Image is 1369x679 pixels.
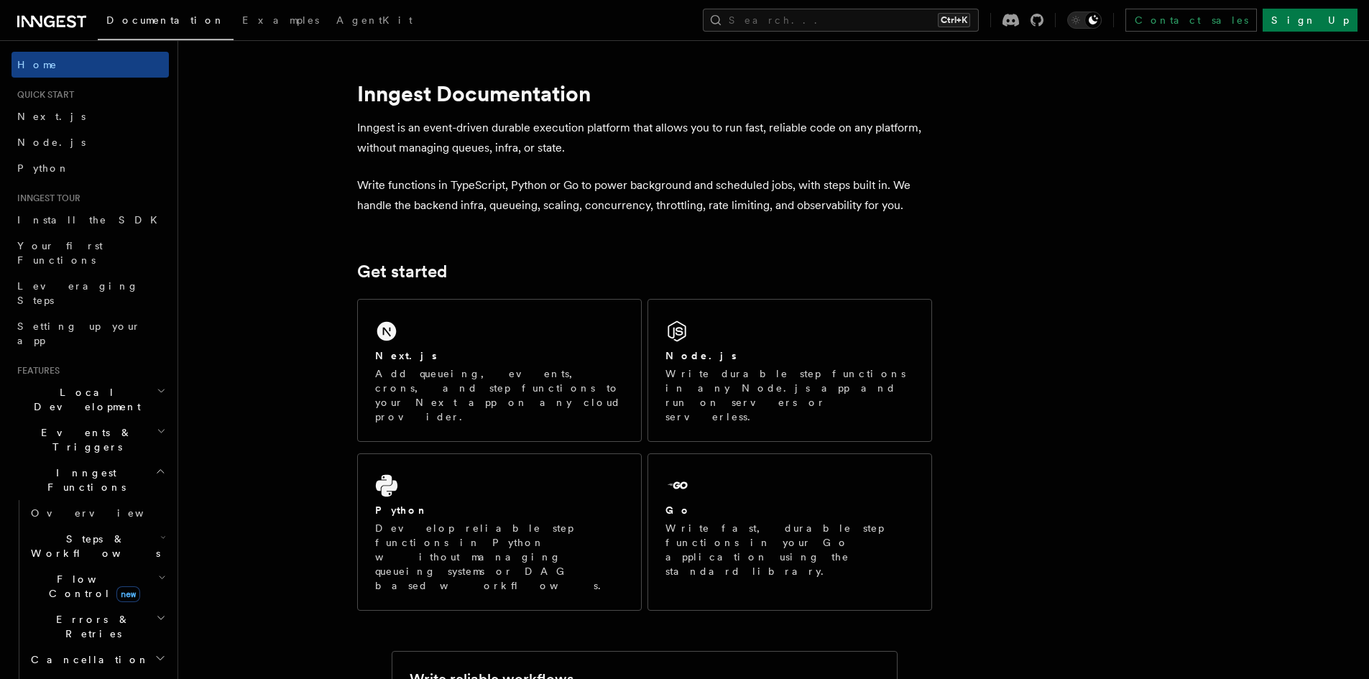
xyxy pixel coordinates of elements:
[357,262,447,282] a: Get started
[25,526,169,566] button: Steps & Workflows
[11,129,169,155] a: Node.js
[25,647,169,673] button: Cancellation
[11,52,169,78] a: Home
[17,57,57,72] span: Home
[17,240,103,266] span: Your first Functions
[17,214,166,226] span: Install the SDK
[25,572,158,601] span: Flow Control
[11,273,169,313] a: Leveraging Steps
[328,4,421,39] a: AgentKit
[234,4,328,39] a: Examples
[11,103,169,129] a: Next.js
[647,453,932,611] a: GoWrite fast, durable step functions in your Go application using the standard library.
[357,80,932,106] h1: Inngest Documentation
[25,566,169,606] button: Flow Controlnew
[11,89,74,101] span: Quick start
[17,320,141,346] span: Setting up your app
[357,118,932,158] p: Inngest is an event-driven durable execution platform that allows you to run fast, reliable code ...
[357,299,642,442] a: Next.jsAdd queueing, events, crons, and step functions to your Next app on any cloud provider.
[375,348,437,363] h2: Next.js
[17,162,70,174] span: Python
[25,500,169,526] a: Overview
[106,14,225,26] span: Documentation
[25,532,160,560] span: Steps & Workflows
[647,299,932,442] a: Node.jsWrite durable step functions in any Node.js app and run on servers or serverless.
[1263,9,1358,32] a: Sign Up
[938,13,970,27] kbd: Ctrl+K
[1125,9,1257,32] a: Contact sales
[11,207,169,233] a: Install the SDK
[11,313,169,354] a: Setting up your app
[17,280,139,306] span: Leveraging Steps
[11,379,169,420] button: Local Development
[665,348,737,363] h2: Node.js
[665,366,914,424] p: Write durable step functions in any Node.js app and run on servers or serverless.
[11,233,169,273] a: Your first Functions
[98,4,234,40] a: Documentation
[116,586,140,602] span: new
[357,175,932,216] p: Write functions in TypeScript, Python or Go to power background and scheduled jobs, with steps bu...
[25,606,169,647] button: Errors & Retries
[25,652,149,667] span: Cancellation
[665,503,691,517] h2: Go
[11,385,157,414] span: Local Development
[11,420,169,460] button: Events & Triggers
[665,521,914,578] p: Write fast, durable step functions in your Go application using the standard library.
[11,193,80,204] span: Inngest tour
[25,612,156,641] span: Errors & Retries
[375,521,624,593] p: Develop reliable step functions in Python without managing queueing systems or DAG based workflows.
[242,14,319,26] span: Examples
[17,111,86,122] span: Next.js
[375,503,428,517] h2: Python
[375,366,624,424] p: Add queueing, events, crons, and step functions to your Next app on any cloud provider.
[1067,11,1102,29] button: Toggle dark mode
[336,14,412,26] span: AgentKit
[11,460,169,500] button: Inngest Functions
[31,507,179,519] span: Overview
[11,365,60,377] span: Features
[11,466,155,494] span: Inngest Functions
[11,425,157,454] span: Events & Triggers
[357,453,642,611] a: PythonDevelop reliable step functions in Python without managing queueing systems or DAG based wo...
[11,155,169,181] a: Python
[703,9,979,32] button: Search...Ctrl+K
[17,137,86,148] span: Node.js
